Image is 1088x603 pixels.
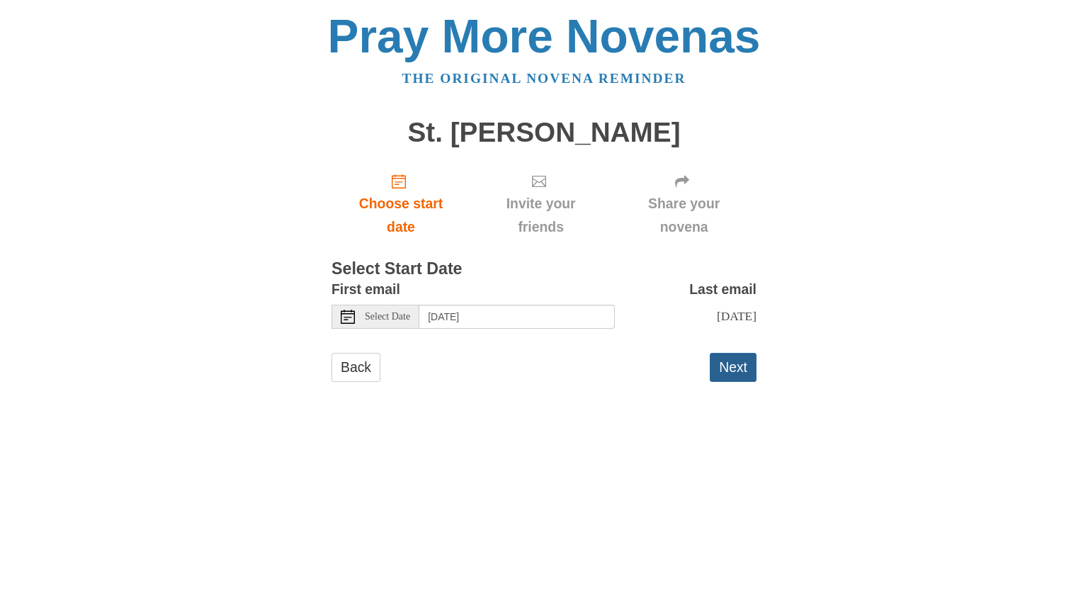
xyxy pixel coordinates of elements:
[365,312,410,322] span: Select Date
[331,278,400,301] label: First email
[710,353,756,382] button: Next
[331,162,470,246] a: Choose start date
[689,278,756,301] label: Last email
[331,260,756,278] h3: Select Start Date
[402,71,686,86] a: The original novena reminder
[331,353,380,382] a: Back
[328,10,761,62] a: Pray More Novenas
[625,192,742,239] span: Share your novena
[484,192,597,239] span: Invite your friends
[717,309,756,323] span: [DATE]
[611,162,756,246] div: Click "Next" to confirm your start date first.
[470,162,611,246] div: Click "Next" to confirm your start date first.
[331,118,756,148] h1: St. [PERSON_NAME]
[346,192,456,239] span: Choose start date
